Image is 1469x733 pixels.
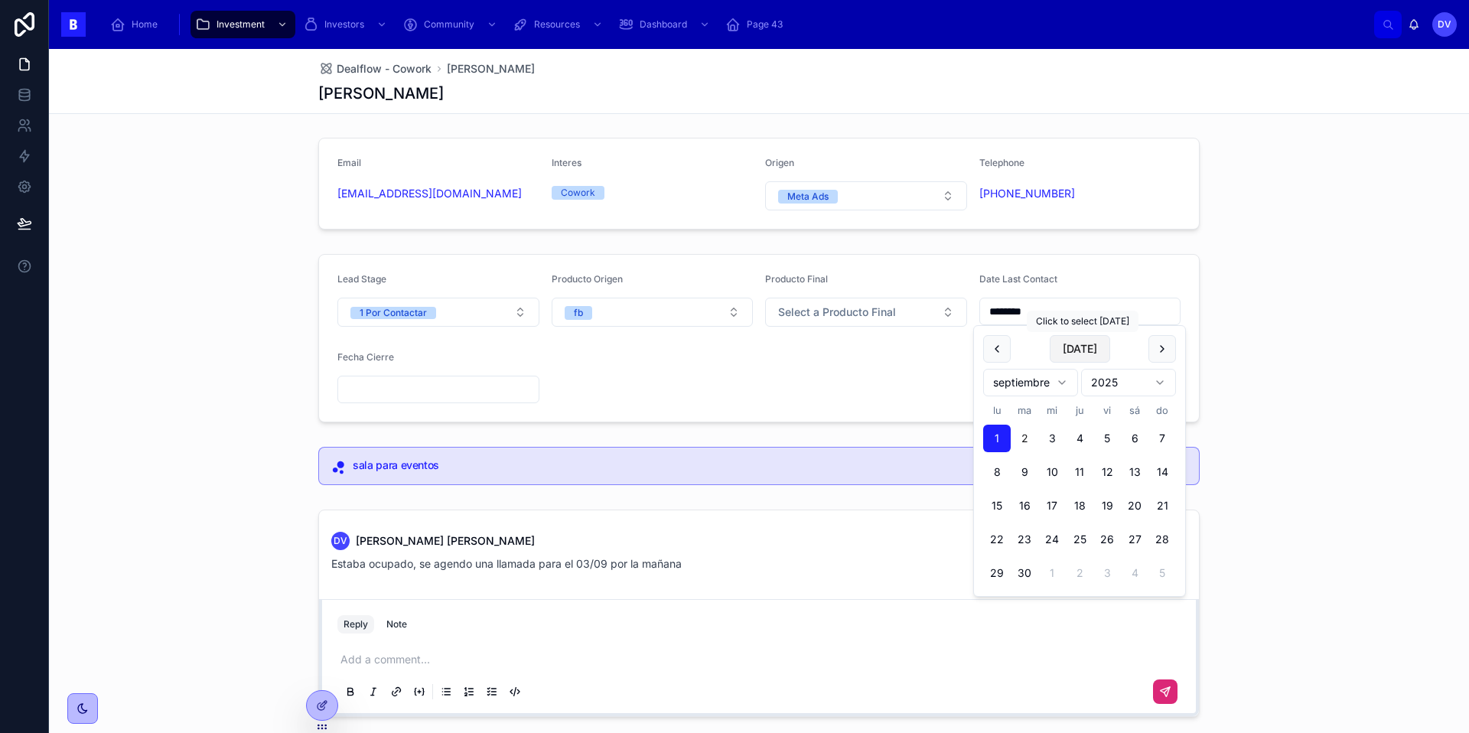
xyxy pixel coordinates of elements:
[334,535,347,547] span: DV
[561,186,595,200] div: Cowork
[1066,425,1093,452] button: jueves, 4 de septiembre de 2025
[1148,402,1176,419] th: domingo
[574,306,583,320] div: fb
[337,351,394,363] span: Fecha Cierre
[979,273,1057,285] span: Date Last Contact
[1093,559,1121,587] button: viernes, 3 de octubre de 2025
[1050,335,1110,363] button: [DATE]
[324,18,364,31] span: Investors
[1027,311,1138,332] div: Click to select [DATE]
[1093,425,1121,452] button: viernes, 5 de septiembre de 2025
[337,615,374,634] button: Reply
[318,83,444,104] h1: [PERSON_NAME]
[424,18,474,31] span: Community
[1066,526,1093,553] button: jueves, 25 de septiembre de 2025
[1121,458,1148,486] button: sábado, 13 de septiembre de 2025
[552,157,581,168] span: Interes
[217,18,265,31] span: Investment
[979,157,1024,168] span: Telephone
[983,425,1011,452] button: lunes, 1 de septiembre de 2025, selected
[787,190,829,204] div: Meta Ads
[1011,425,1038,452] button: Today, martes, 2 de septiembre de 2025
[983,458,1011,486] button: lunes, 8 de septiembre de 2025
[979,186,1075,201] a: [PHONE_NUMBER]
[508,11,611,38] a: Resources
[1038,402,1066,419] th: miércoles
[983,402,1176,587] table: septiembre 2025
[106,11,168,38] a: Home
[356,533,535,549] span: [PERSON_NAME] [PERSON_NAME]
[337,186,522,201] a: [EMAIL_ADDRESS][DOMAIN_NAME]
[337,61,432,77] span: Dealflow - Cowork
[747,18,783,31] span: Page 43
[778,305,896,320] span: Select a Producto Final
[552,273,623,285] span: Producto Origen
[614,11,718,38] a: Dashboard
[765,157,794,168] span: Origen
[1011,458,1038,486] button: martes, 9 de septiembre de 2025
[1121,425,1148,452] button: sábado, 6 de septiembre de 2025
[380,615,413,634] button: Note
[1038,559,1066,587] button: miércoles, 1 de octubre de 2025
[1066,559,1093,587] button: jueves, 2 de octubre de 2025
[552,298,754,327] button: Select Button
[778,188,838,204] button: Unselect META_ADS
[1038,458,1066,486] button: miércoles, 10 de septiembre de 2025
[337,298,539,327] button: Select Button
[98,8,1374,41] div: scrollable content
[1011,559,1038,587] button: martes, 30 de septiembre de 2025
[298,11,395,38] a: Investors
[1011,402,1038,419] th: martes
[1011,526,1038,553] button: martes, 23 de septiembre de 2025
[1093,526,1121,553] button: viernes, 26 de septiembre de 2025
[983,526,1011,553] button: lunes, 22 de septiembre de 2025
[1093,458,1121,486] button: viernes, 12 de septiembre de 2025
[765,181,967,210] button: Select Button
[353,460,1187,471] h5: sala para eventos
[398,11,505,38] a: Community
[132,18,158,31] span: Home
[386,618,407,630] div: Note
[1011,492,1038,520] button: martes, 16 de septiembre de 2025
[447,61,535,77] a: [PERSON_NAME]
[1121,492,1148,520] button: sábado, 20 de septiembre de 2025
[1093,492,1121,520] button: viernes, 19 de septiembre de 2025
[1066,402,1093,419] th: jueves
[983,559,1011,587] button: lunes, 29 de septiembre de 2025
[1038,492,1066,520] button: miércoles, 17 de septiembre de 2025
[1038,526,1066,553] button: miércoles, 24 de septiembre de 2025
[1148,559,1176,587] button: domingo, 5 de octubre de 2025
[318,61,432,77] a: Dealflow - Cowork
[1148,492,1176,520] button: domingo, 21 de septiembre de 2025
[1066,492,1093,520] button: jueves, 18 de septiembre de 2025
[1438,18,1451,31] span: DV
[1148,458,1176,486] button: domingo, 14 de septiembre de 2025
[640,18,687,31] span: Dashboard
[191,11,295,38] a: Investment
[337,273,386,285] span: Lead Stage
[1148,425,1176,452] button: domingo, 7 de septiembre de 2025
[721,11,793,38] a: Page 43
[765,298,967,327] button: Select Button
[1038,425,1066,452] button: miércoles, 3 de septiembre de 2025
[1121,559,1148,587] button: sábado, 4 de octubre de 2025
[360,307,427,319] div: 1 Por Contactar
[534,18,580,31] span: Resources
[1148,526,1176,553] button: domingo, 28 de septiembre de 2025
[983,402,1011,419] th: lunes
[331,557,682,570] span: Estaba ocupado, se agendo una llamada para el 03/09 por la mañana
[765,273,828,285] span: Producto Final
[983,492,1011,520] button: lunes, 15 de septiembre de 2025
[1066,458,1093,486] button: jueves, 11 de septiembre de 2025
[1121,402,1148,419] th: sábado
[1121,526,1148,553] button: sábado, 27 de septiembre de 2025
[61,12,86,37] img: App logo
[337,157,361,168] span: Email
[1093,402,1121,419] th: viernes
